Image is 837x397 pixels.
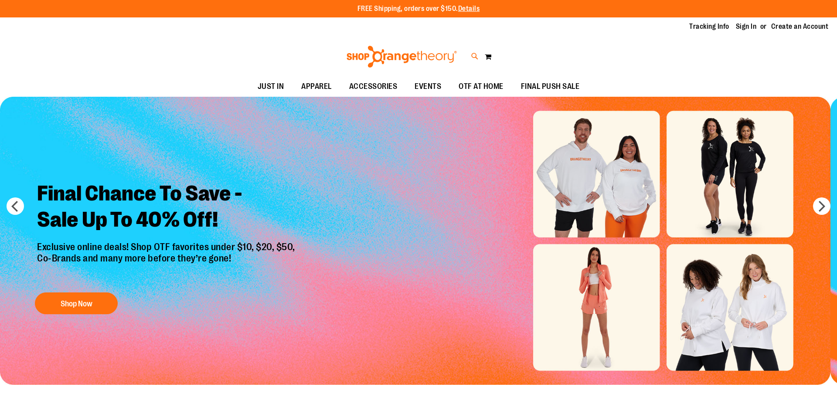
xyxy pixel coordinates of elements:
a: APPAREL [293,77,340,97]
button: Shop Now [35,292,118,314]
a: Tracking Info [689,22,729,31]
span: JUST IN [258,77,284,96]
img: Shop Orangetheory [345,46,458,68]
button: next [813,197,830,215]
h2: Final Chance To Save - Sale Up To 40% Off! [31,174,304,241]
a: FINAL PUSH SALE [512,77,589,97]
p: FREE Shipping, orders over $150. [357,4,480,14]
a: EVENTS [406,77,450,97]
a: Final Chance To Save -Sale Up To 40% Off! Exclusive online deals! Shop OTF favorites under $10, $... [31,174,304,319]
span: ACCESSORIES [349,77,398,96]
a: JUST IN [249,77,293,97]
span: APPAREL [301,77,332,96]
span: FINAL PUSH SALE [521,77,580,96]
a: OTF AT HOME [450,77,512,97]
span: EVENTS [415,77,441,96]
span: OTF AT HOME [459,77,504,96]
a: Create an Account [771,22,829,31]
a: Sign In [736,22,757,31]
p: Exclusive online deals! Shop OTF favorites under $10, $20, $50, Co-Brands and many more before th... [31,241,304,284]
button: prev [7,197,24,215]
a: Details [458,5,480,13]
a: ACCESSORIES [340,77,406,97]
